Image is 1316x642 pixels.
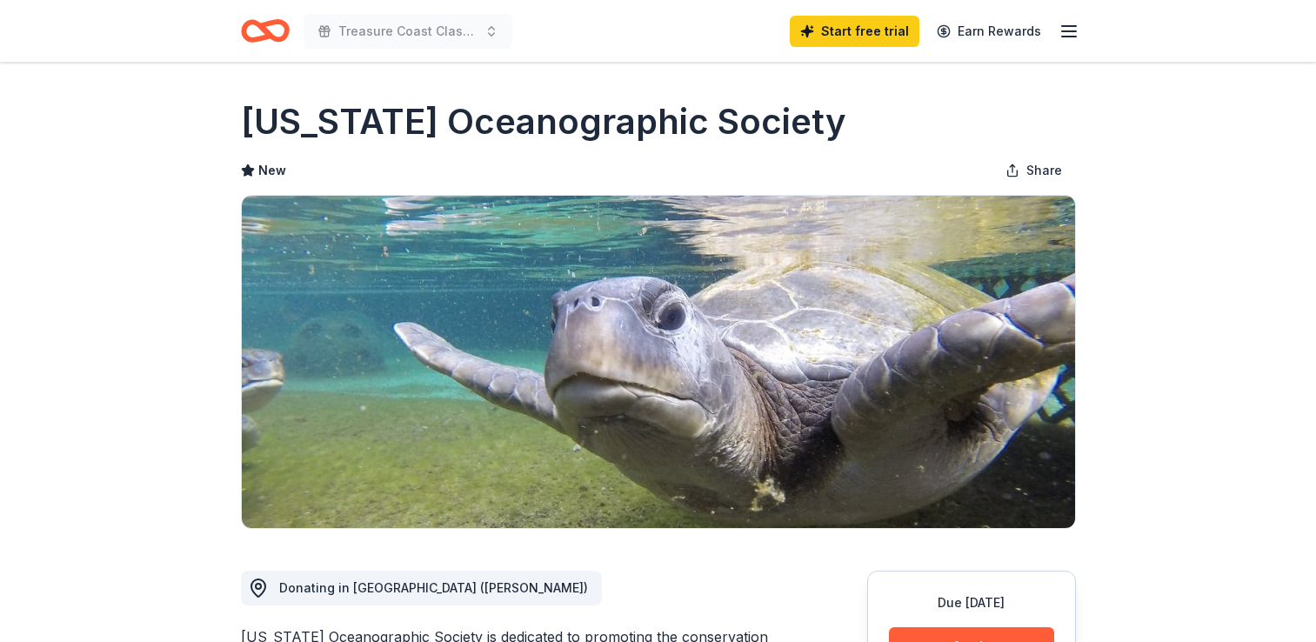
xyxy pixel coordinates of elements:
a: Start free trial [790,16,919,47]
span: Treasure Coast Classical Academy Casino Night [338,21,478,42]
button: Share [992,153,1076,188]
a: Home [241,10,290,51]
h1: [US_STATE] Oceanographic Society [241,97,846,146]
img: Image for Florida Oceanographic Society [242,196,1075,528]
button: Treasure Coast Classical Academy Casino Night [304,14,512,49]
span: Donating in [GEOGRAPHIC_DATA] ([PERSON_NAME]) [279,580,588,595]
a: Earn Rewards [926,16,1052,47]
span: Share [1026,160,1062,181]
span: New [258,160,286,181]
div: Due [DATE] [889,592,1054,613]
